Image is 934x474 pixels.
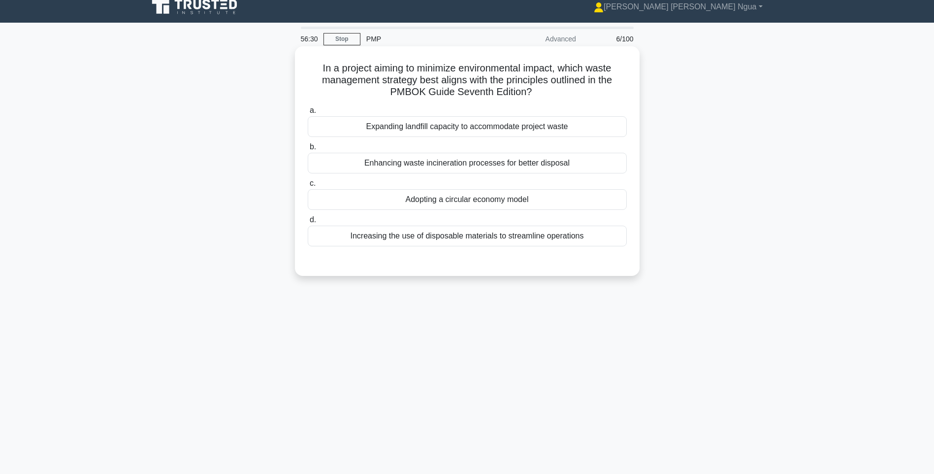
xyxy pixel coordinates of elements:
h5: In a project aiming to minimize environmental impact, which waste management strategy best aligns... [307,62,628,99]
div: Advanced [496,29,582,49]
div: 6/100 [582,29,640,49]
span: b. [310,142,316,151]
a: Stop [323,33,360,45]
span: c. [310,179,316,187]
span: d. [310,215,316,224]
div: Enhancing waste incineration processes for better disposal [308,153,627,173]
div: PMP [360,29,496,49]
div: Increasing the use of disposable materials to streamline operations [308,226,627,246]
div: Expanding landfill capacity to accommodate project waste [308,116,627,137]
div: 56:30 [295,29,323,49]
span: a. [310,106,316,114]
div: Adopting a circular economy model [308,189,627,210]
